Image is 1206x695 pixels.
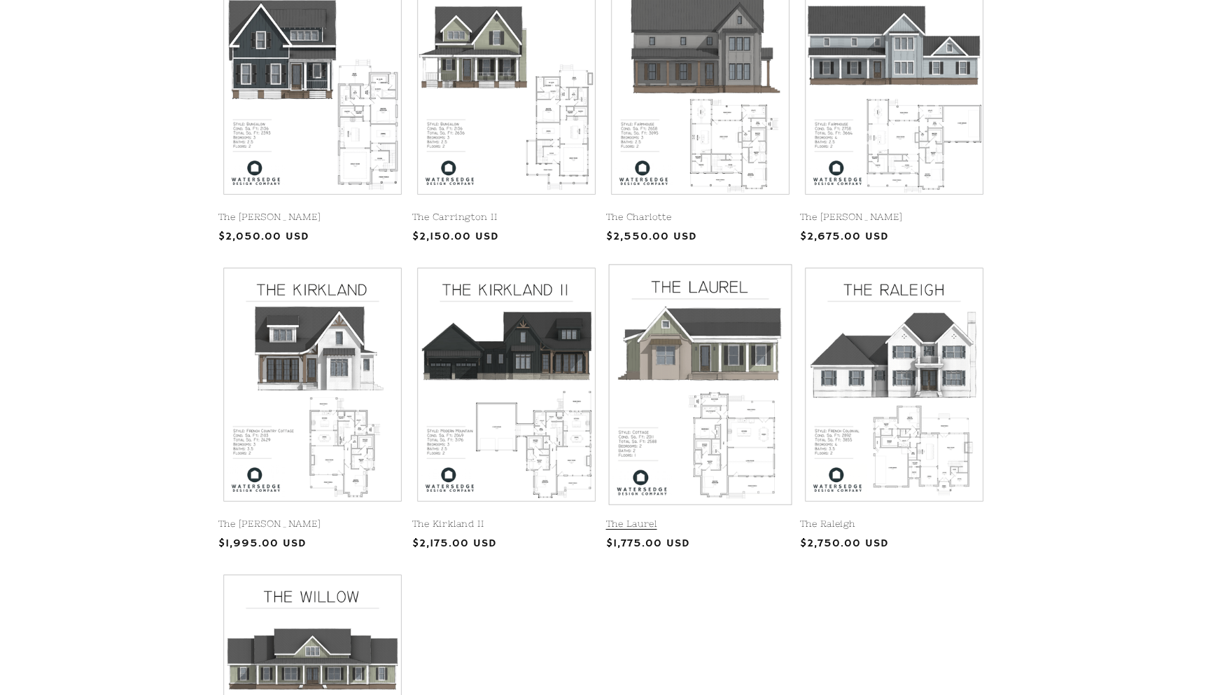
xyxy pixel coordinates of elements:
[412,518,601,530] a: The Kirkland II
[800,212,988,223] a: The [PERSON_NAME]
[606,212,794,223] a: The Charlotte
[412,212,601,223] a: The Carrington II
[218,212,407,223] a: The [PERSON_NAME]
[606,518,794,530] a: The Laurel
[800,518,988,530] a: The Raleigh
[218,518,407,530] a: The [PERSON_NAME]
